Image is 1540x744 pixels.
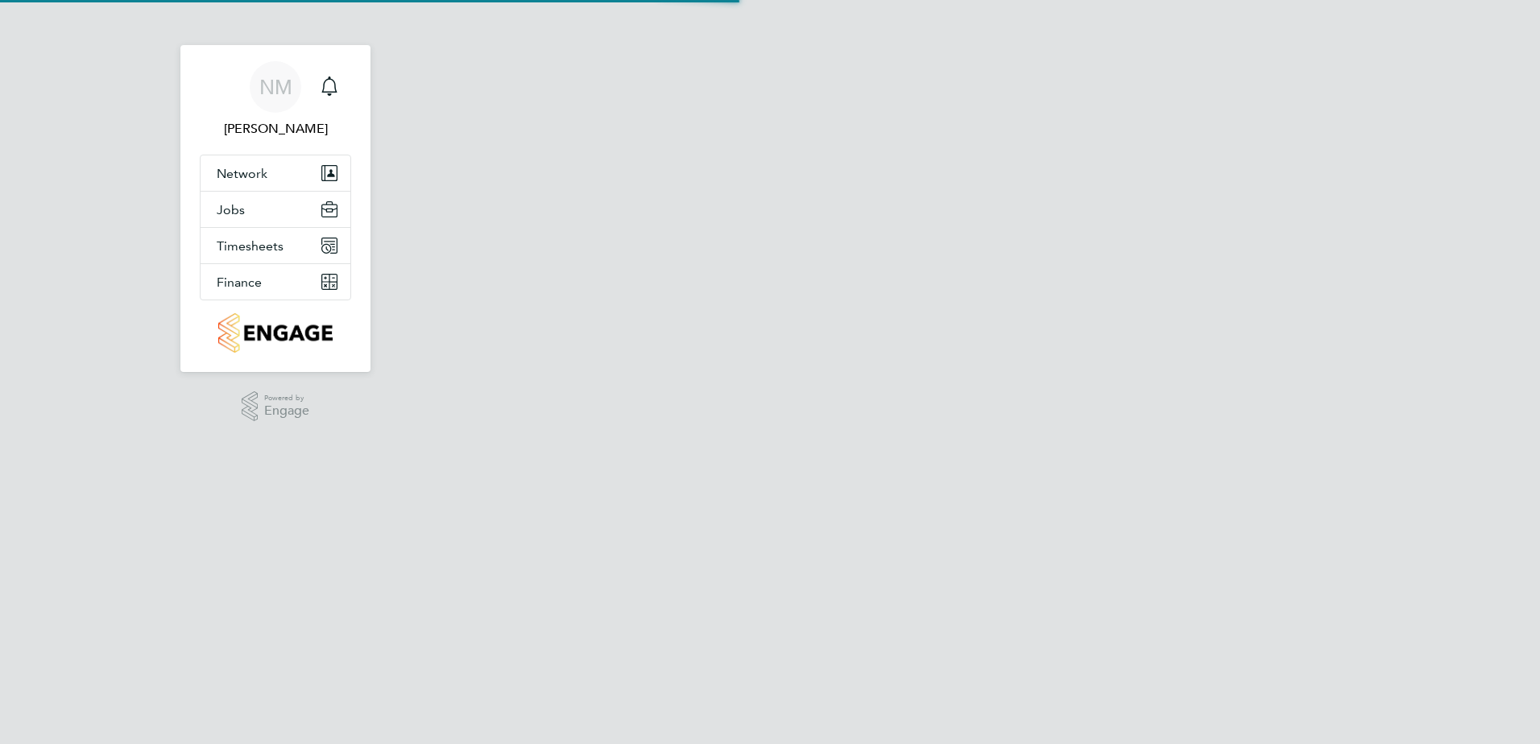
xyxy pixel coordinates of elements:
span: Network [217,166,267,181]
a: Powered byEngage [242,391,310,422]
span: Engage [264,404,309,418]
nav: Main navigation [180,45,371,372]
span: Timesheets [217,238,284,254]
span: Powered by [264,391,309,405]
img: countryside-properties-logo-retina.png [218,313,332,353]
span: NM [259,76,292,97]
button: Timesheets [201,228,350,263]
span: Jobs [217,202,245,217]
a: Go to home page [200,313,351,353]
button: Finance [201,264,350,300]
a: NM[PERSON_NAME] [200,61,351,138]
span: Naomi Mutter [200,119,351,138]
button: Network [201,155,350,191]
span: Finance [217,275,262,290]
button: Jobs [201,192,350,227]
